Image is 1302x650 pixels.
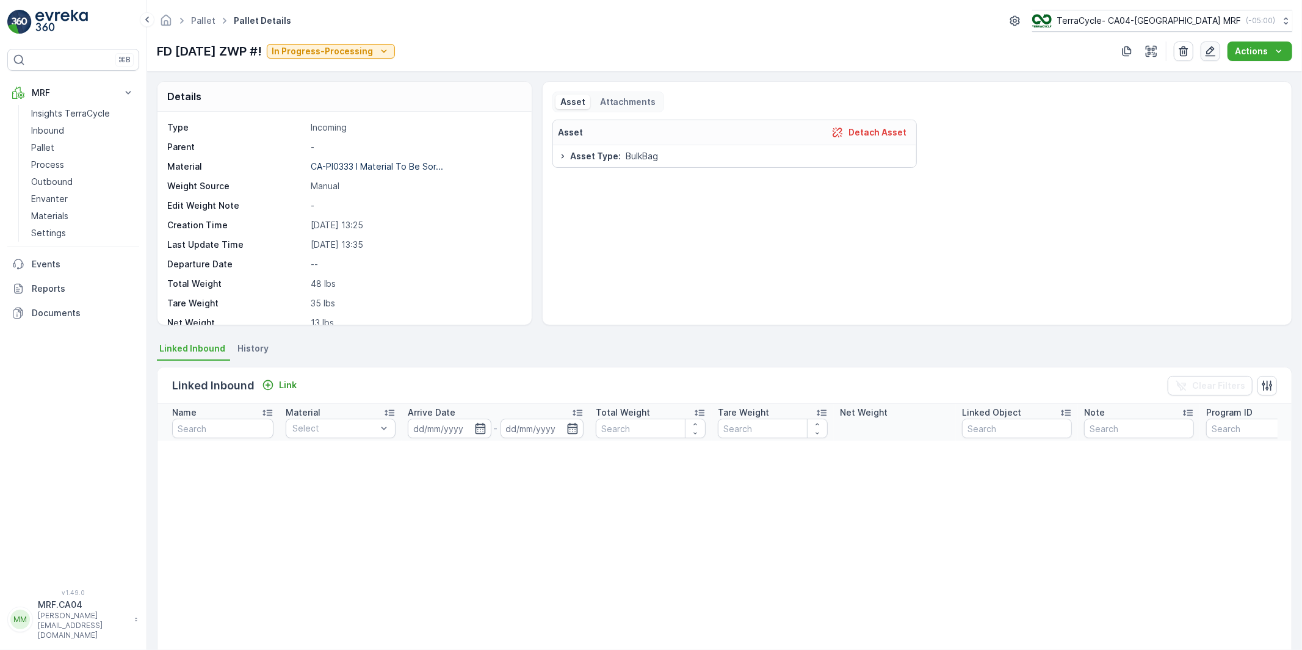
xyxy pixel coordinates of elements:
[26,122,139,139] a: Inbound
[32,258,134,270] p: Events
[31,142,54,154] p: Pallet
[237,342,269,355] span: History
[7,81,139,105] button: MRF
[26,173,139,190] a: Outbound
[840,406,888,419] p: Net Weight
[167,239,306,251] p: Last Update Time
[159,342,225,355] span: Linked Inbound
[286,406,320,419] p: Material
[267,44,395,59] button: In Progress-Processing
[311,121,519,134] p: Incoming
[501,419,584,438] input: dd/mm/yyyy
[311,200,519,212] p: -
[167,89,201,104] p: Details
[570,150,621,162] span: Asset Type :
[311,219,519,231] p: [DATE] 13:25
[1246,16,1275,26] p: ( -05:00 )
[26,190,139,208] a: Envanter
[32,307,134,319] p: Documents
[7,276,139,301] a: Reports
[31,227,66,239] p: Settings
[31,176,73,188] p: Outbound
[167,161,306,173] p: Material
[600,96,656,108] p: Attachments
[167,317,306,329] p: Net Weight
[494,421,498,436] p: -
[157,42,262,60] p: FD [DATE] ZWP #!
[31,159,64,171] p: Process
[7,252,139,276] a: Events
[1206,406,1253,419] p: Program ID
[26,105,139,122] a: Insights TerraCycle
[408,406,455,419] p: Arrive Date
[7,589,139,596] span: v 1.49.0
[596,406,650,419] p: Total Weight
[311,258,519,270] p: --
[167,219,306,231] p: Creation Time
[311,180,519,192] p: Manual
[272,45,373,57] p: In Progress-Processing
[172,419,273,438] input: Search
[257,378,302,392] button: Link
[32,283,134,295] p: Reports
[167,258,306,270] p: Departure Date
[279,379,297,391] p: Link
[32,87,115,99] p: MRF
[31,125,64,137] p: Inbound
[1032,14,1052,27] img: TC_8rdWMmT_gp9TRR3.png
[311,317,519,329] p: 13 lbs
[1032,10,1292,32] button: TerraCycle- CA04-[GEOGRAPHIC_DATA] MRF(-05:00)
[159,18,173,29] a: Homepage
[718,406,769,419] p: Tare Weight
[38,611,128,640] p: [PERSON_NAME][EMAIL_ADDRESS][DOMAIN_NAME]
[1235,45,1268,57] p: Actions
[1228,42,1292,61] button: Actions
[1192,380,1245,392] p: Clear Filters
[962,419,1072,438] input: Search
[167,121,306,134] p: Type
[1057,15,1241,27] p: TerraCycle- CA04-[GEOGRAPHIC_DATA] MRF
[191,15,215,26] a: Pallet
[31,107,110,120] p: Insights TerraCycle
[231,15,294,27] span: Pallet Details
[1168,376,1253,395] button: Clear Filters
[292,422,377,435] p: Select
[26,208,139,225] a: Materials
[167,278,306,290] p: Total Weight
[7,10,32,34] img: logo
[848,126,906,139] p: Detach Asset
[311,297,519,309] p: 35 lbs
[167,141,306,153] p: Parent
[718,419,828,438] input: Search
[596,419,706,438] input: Search
[7,599,139,640] button: MMMRF.CA04[PERSON_NAME][EMAIL_ADDRESS][DOMAIN_NAME]
[167,200,306,212] p: Edit Weight Note
[172,377,255,394] p: Linked Inbound
[626,150,658,162] span: BulkBag
[26,156,139,173] a: Process
[31,193,68,205] p: Envanter
[167,297,306,309] p: Tare Weight
[408,419,491,438] input: dd/mm/yyyy
[1084,406,1105,419] p: Note
[1084,419,1194,438] input: Search
[311,278,519,290] p: 48 lbs
[35,10,88,34] img: logo_light-DOdMpM7g.png
[311,141,519,153] p: -
[10,610,30,629] div: MM
[826,125,911,140] button: Detach Asset
[311,161,443,172] p: CA-PI0333 I Material To Be Sor...
[38,599,128,611] p: MRF.CA04
[560,96,585,108] p: Asset
[26,139,139,156] a: Pallet
[31,210,68,222] p: Materials
[311,239,519,251] p: [DATE] 13:35
[26,225,139,242] a: Settings
[172,406,197,419] p: Name
[167,180,306,192] p: Weight Source
[7,301,139,325] a: Documents
[118,55,131,65] p: ⌘B
[962,406,1021,419] p: Linked Object
[558,126,583,139] p: Asset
